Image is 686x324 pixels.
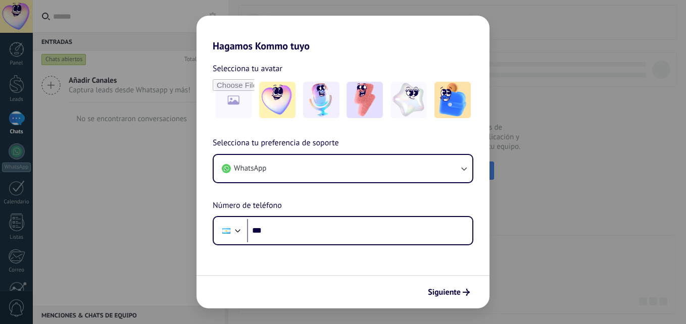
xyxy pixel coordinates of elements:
[213,199,282,212] span: Número de teléfono
[213,62,282,75] span: Selecciona tu avatar
[259,82,296,118] img: -1.jpeg
[428,289,461,296] span: Siguiente
[347,82,383,118] img: -3.jpeg
[213,137,339,150] span: Selecciona tu preferencia de soporte
[217,220,236,241] div: Argentina: + 54
[197,16,489,52] h2: Hagamos Kommo tuyo
[423,284,474,301] button: Siguiente
[234,164,266,174] span: WhatsApp
[214,155,472,182] button: WhatsApp
[303,82,339,118] img: -2.jpeg
[434,82,471,118] img: -5.jpeg
[390,82,427,118] img: -4.jpeg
